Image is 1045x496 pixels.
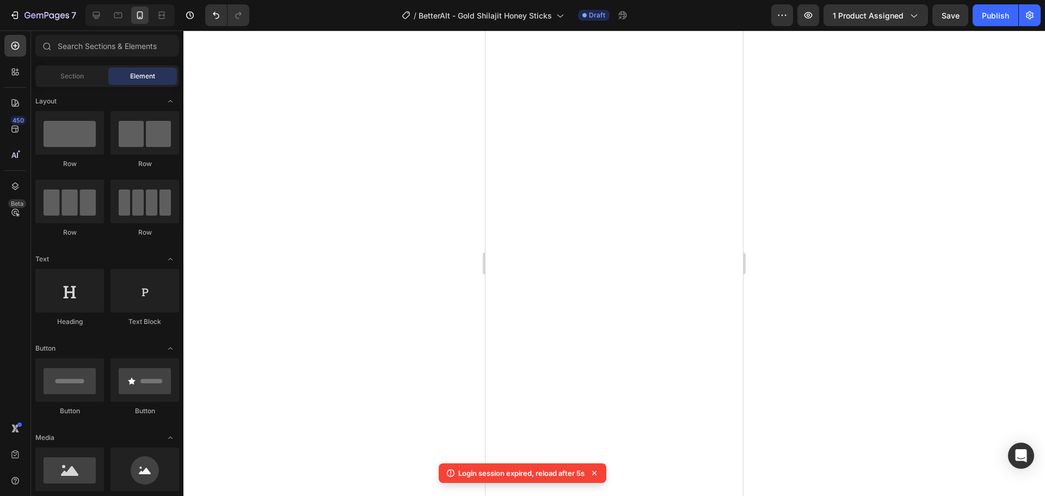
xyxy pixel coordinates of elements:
[162,250,179,268] span: Toggle open
[35,433,54,443] span: Media
[8,199,26,208] div: Beta
[589,10,605,20] span: Draft
[1008,443,1034,469] div: Open Intercom Messenger
[35,406,104,416] div: Button
[162,429,179,446] span: Toggle open
[162,340,179,357] span: Toggle open
[35,344,56,353] span: Button
[973,4,1018,26] button: Publish
[10,116,26,125] div: 450
[162,93,179,110] span: Toggle open
[71,9,76,22] p: 7
[458,468,585,479] p: Login session expired, reload after 5s
[982,10,1009,21] div: Publish
[833,10,903,21] span: 1 product assigned
[60,71,84,81] span: Section
[35,159,104,169] div: Row
[419,10,552,21] span: BetterAlt - Gold Shilajit Honey Sticks
[130,71,155,81] span: Element
[35,254,49,264] span: Text
[485,30,743,496] iframe: Design area
[110,159,179,169] div: Row
[35,317,104,327] div: Heading
[942,11,960,20] span: Save
[110,317,179,327] div: Text Block
[932,4,968,26] button: Save
[35,228,104,237] div: Row
[110,406,179,416] div: Button
[35,96,57,106] span: Layout
[4,4,81,26] button: 7
[35,35,179,57] input: Search Sections & Elements
[823,4,928,26] button: 1 product assigned
[205,4,249,26] div: Undo/Redo
[414,10,416,21] span: /
[110,228,179,237] div: Row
